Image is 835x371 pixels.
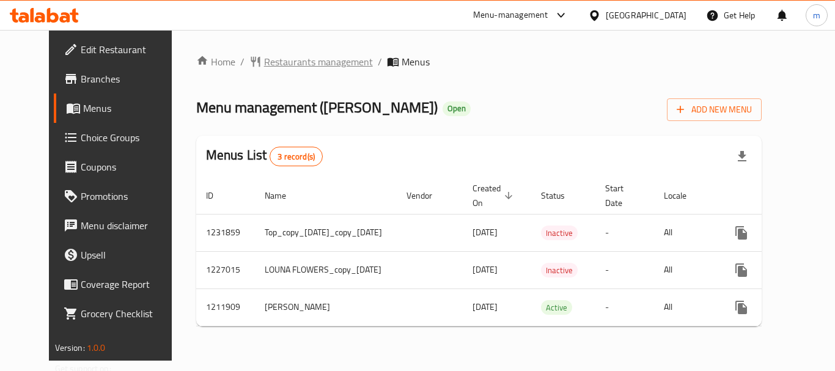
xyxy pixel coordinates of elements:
[756,255,785,285] button: Change Status
[249,54,373,69] a: Restaurants management
[402,54,430,69] span: Menus
[664,188,702,203] span: Locale
[727,218,756,248] button: more
[443,103,471,114] span: Open
[541,263,578,277] span: Inactive
[541,300,572,315] div: Active
[81,72,178,86] span: Branches
[81,248,178,262] span: Upsell
[264,54,373,69] span: Restaurants management
[81,160,178,174] span: Coupons
[595,251,654,288] td: -
[255,214,397,251] td: Top_copy_[DATE]_copy_[DATE]
[727,293,756,322] button: more
[654,251,717,288] td: All
[270,151,322,163] span: 3 record(s)
[81,277,178,292] span: Coverage Report
[83,101,178,116] span: Menus
[206,146,323,166] h2: Menus List
[265,188,302,203] span: Name
[81,218,178,233] span: Menu disclaimer
[255,251,397,288] td: LOUNA FLOWERS_copy_[DATE]
[654,214,717,251] td: All
[605,181,639,210] span: Start Date
[406,188,448,203] span: Vendor
[473,262,498,277] span: [DATE]
[196,54,762,69] nav: breadcrumb
[270,147,323,166] div: Total records count
[81,189,178,204] span: Promotions
[756,218,785,248] button: Change Status
[54,182,188,211] a: Promotions
[196,251,255,288] td: 1227015
[54,211,188,240] a: Menu disclaimer
[727,255,756,285] button: more
[54,123,188,152] a: Choice Groups
[606,9,686,22] div: [GEOGRAPHIC_DATA]
[54,152,188,182] a: Coupons
[595,288,654,326] td: -
[54,64,188,94] a: Branches
[654,288,717,326] td: All
[541,226,578,240] span: Inactive
[54,35,188,64] a: Edit Restaurant
[54,94,188,123] a: Menus
[196,288,255,326] td: 1211909
[473,181,517,210] span: Created On
[81,42,178,57] span: Edit Restaurant
[756,293,785,322] button: Change Status
[81,130,178,145] span: Choice Groups
[378,54,382,69] li: /
[81,306,178,321] span: Grocery Checklist
[196,94,438,121] span: Menu management ( [PERSON_NAME] )
[813,9,820,22] span: m
[55,340,85,356] span: Version:
[240,54,245,69] li: /
[443,101,471,116] div: Open
[54,270,188,299] a: Coverage Report
[196,54,235,69] a: Home
[473,299,498,315] span: [DATE]
[595,214,654,251] td: -
[677,102,752,117] span: Add New Menu
[667,98,762,121] button: Add New Menu
[727,142,757,171] div: Export file
[473,8,548,23] div: Menu-management
[54,240,188,270] a: Upsell
[196,214,255,251] td: 1231859
[255,288,397,326] td: [PERSON_NAME]
[541,301,572,315] span: Active
[87,340,106,356] span: 1.0.0
[206,188,229,203] span: ID
[473,224,498,240] span: [DATE]
[54,299,188,328] a: Grocery Checklist
[541,188,581,203] span: Status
